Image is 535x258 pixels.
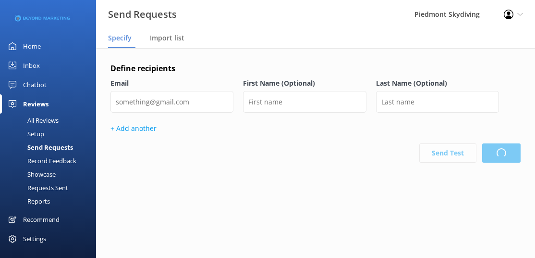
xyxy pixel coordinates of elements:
[6,154,96,168] a: Record Feedback
[23,75,47,94] div: Chatbot
[150,33,184,43] span: Import list
[6,141,96,154] a: Send Requests
[110,123,521,134] p: + Add another
[108,33,132,43] span: Specify
[6,194,50,208] div: Reports
[108,7,177,22] h3: Send Requests
[6,168,96,181] a: Showcase
[6,168,56,181] div: Showcase
[14,11,70,26] img: 3-1676954853.png
[6,141,73,154] div: Send Requests
[6,114,96,127] a: All Reviews
[6,194,96,208] a: Reports
[23,229,46,248] div: Settings
[243,91,366,113] input: First name
[6,181,68,194] div: Requests Sent
[23,210,60,229] div: Recommend
[110,63,521,75] h4: Define recipients
[243,78,366,89] label: First Name (Optional)
[6,127,44,141] div: Setup
[6,127,96,141] a: Setup
[23,94,49,114] div: Reviews
[23,37,41,56] div: Home
[110,78,233,89] label: Email
[376,78,499,89] label: Last Name (Optional)
[6,114,59,127] div: All Reviews
[23,56,40,75] div: Inbox
[6,181,96,194] a: Requests Sent
[110,91,233,113] input: something@gmail.com
[6,154,76,168] div: Record Feedback
[376,91,499,113] input: Last name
